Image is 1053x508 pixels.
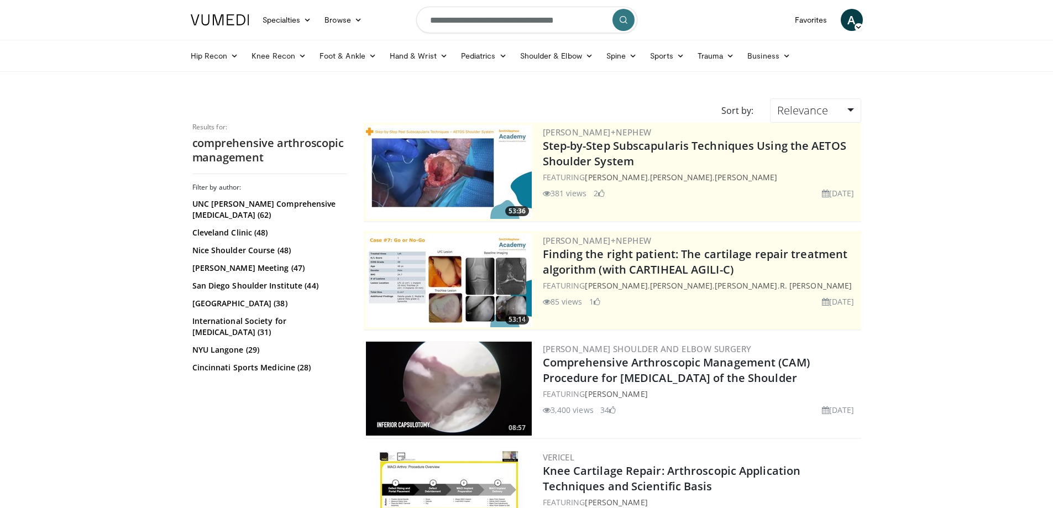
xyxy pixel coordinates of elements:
[543,187,587,199] li: 381 views
[192,198,344,221] a: UNC [PERSON_NAME] Comprehensive [MEDICAL_DATA] (62)
[416,7,637,33] input: Search topics, interventions
[366,125,532,219] a: 53:36
[383,45,454,67] a: Hand & Wrist
[841,9,863,31] a: A
[366,342,532,436] img: 3349a3b0-0111-4fb0-8a7a-98ebd23e30ef.300x170_q85_crop-smart_upscale.jpg
[514,45,600,67] a: Shoulder & Elbow
[184,45,245,67] a: Hip Recon
[650,172,713,182] a: [PERSON_NAME]
[822,296,855,307] li: [DATE]
[543,247,848,277] a: Finding the right patient: The cartilage repair treatment algorithm (with CARTIHEAL AGILI-C)
[543,463,801,494] a: Knee Cartilage Repair: Arthroscopic Application Techniques and Scientific Basis
[543,138,846,169] a: Step-by-Step Subscapularis Techniques Using the AETOS Shoulder System
[366,233,532,327] a: 53:14
[589,296,600,307] li: 1
[594,187,605,199] li: 2
[770,98,861,123] a: Relevance
[313,45,383,67] a: Foot & Ankle
[543,171,859,183] div: FEATURING , ,
[643,45,691,67] a: Sports
[543,355,810,385] a: Comprehensive Arthroscopic Management (CAM) Procedure for [MEDICAL_DATA] of the Shoulder
[780,280,852,291] a: R. [PERSON_NAME]
[454,45,514,67] a: Pediatrics
[713,98,762,123] div: Sort by:
[585,172,647,182] a: [PERSON_NAME]
[366,233,532,327] img: 2894c166-06ea-43da-b75e-3312627dae3b.300x170_q85_crop-smart_upscale.jpg
[543,404,594,416] li: 3,400 views
[585,389,647,399] a: [PERSON_NAME]
[715,280,777,291] a: [PERSON_NAME]
[192,263,344,274] a: [PERSON_NAME] Meeting (47)
[741,45,797,67] a: Business
[788,9,834,31] a: Favorites
[505,315,529,324] span: 53:14
[192,227,344,238] a: Cleveland Clinic (48)
[366,125,532,219] img: 70e54e43-e9ea-4a9d-be99-25d1f039a65a.300x170_q85_crop-smart_upscale.jpg
[192,183,347,192] h3: Filter by author:
[777,103,828,118] span: Relevance
[245,45,313,67] a: Knee Recon
[192,316,344,338] a: International Society for [MEDICAL_DATA] (31)
[543,127,652,138] a: [PERSON_NAME]+Nephew
[650,280,713,291] a: [PERSON_NAME]
[600,45,643,67] a: Spine
[585,280,647,291] a: [PERSON_NAME]
[543,280,859,291] div: FEATURING , , ,
[318,9,369,31] a: Browse
[192,362,344,373] a: Cincinnati Sports Medicine (28)
[543,296,583,307] li: 85 views
[192,280,344,291] a: San Diego Shoulder Institute (44)
[192,123,347,132] p: Results for:
[543,452,575,463] a: Vericel
[715,172,777,182] a: [PERSON_NAME]
[691,45,741,67] a: Trauma
[822,404,855,416] li: [DATE]
[192,136,347,165] h2: comprehensive arthroscopic management
[822,187,855,199] li: [DATE]
[192,298,344,309] a: [GEOGRAPHIC_DATA] (38)
[192,344,344,355] a: NYU Langone (29)
[543,343,752,354] a: [PERSON_NAME] Shoulder and Elbow Surgery
[256,9,318,31] a: Specialties
[585,497,647,507] a: [PERSON_NAME]
[543,496,859,508] div: FEATURING
[505,206,529,216] span: 53:36
[600,404,616,416] li: 34
[192,245,344,256] a: Nice Shoulder Course (48)
[505,423,529,433] span: 08:57
[191,14,249,25] img: VuMedi Logo
[543,388,859,400] div: FEATURING
[543,235,652,246] a: [PERSON_NAME]+Nephew
[366,342,532,436] a: 08:57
